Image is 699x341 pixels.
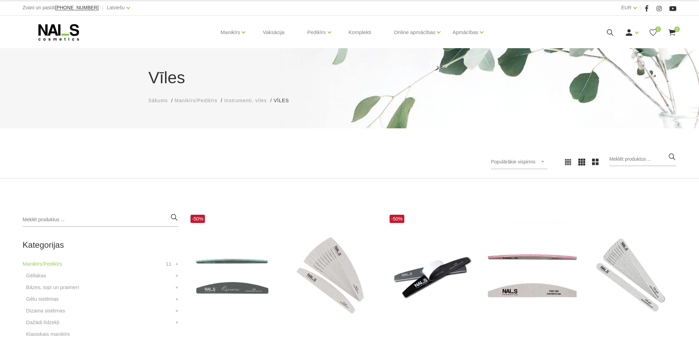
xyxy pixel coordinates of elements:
span: -50% [390,215,404,223]
a: Manikīrs [221,19,240,46]
a: Online apmācības [394,19,435,46]
a: Dizaina sistēmas [26,307,65,315]
li: Vīles [274,97,296,104]
a: + [175,260,178,268]
img: Ilgi kalpojoša nagu kopšanas vīle 100/180 griti. Paredzēta dabīgā naga, gēla vai akrila apstrādei... [488,213,577,336]
span: -50% [190,215,205,223]
span: | [640,3,642,12]
span: Instrumenti, vīles [224,98,267,103]
a: Bāzes, topi un praimeri [26,283,79,291]
span: 0 [674,26,680,32]
a: Klasiskais manikīrs [26,330,70,338]
a: [PHONE_NUMBER] [55,5,99,10]
img: PĀRLĪMĒJAMĀ VĪLE “PUSMĒNESS”Veidi:- “Pusmēness”, 27x178mm, 10gb. (100 (-1))- “Pusmēness”, 27x178m... [288,213,378,336]
a: Manikīrs/Pedikīrs [175,97,217,104]
a: Dažādi līdzekļi [26,318,59,327]
a: + [175,271,178,280]
img: GEM kolekcijas pašlīmējoša taisnas formas vīles.Pusmēness vīļu veidi:- DIAMOND 100/100- RUBY 180/... [388,213,477,336]
a: Gēllakas [26,271,46,280]
a: Pedikīrs [307,19,326,46]
img: GEM kolekcijas vīles - Presētas:- 100/100 STR Emerald- 180/180 STR Saphire- 240/240 HM Green Core... [189,213,278,336]
a: Sākums [149,97,168,104]
a: Komplekti [343,16,377,49]
a: Apmācības [452,19,478,46]
span: Sākums [149,98,168,103]
input: Meklēt produktus ... [609,152,676,166]
span: | [102,3,103,12]
input: Meklēt produktus ... [23,213,178,227]
span: 0 [655,26,661,32]
span: Populārākie vispirms [491,159,535,164]
h2: Kategorijas [23,241,178,249]
div: Zvani un pasūti [23,3,99,12]
a: + [175,295,178,303]
a: + [175,283,178,291]
a: + [175,318,178,327]
span: 11 [166,260,172,268]
a: 0 [649,28,657,37]
a: Latviešu [107,3,125,12]
a: EUR [621,3,632,12]
a: Manikīrs/Pedikīrs [23,260,62,268]
a: 0 [668,28,676,37]
span: Manikīrs/Pedikīrs [175,98,217,103]
h1: Vīles [149,65,551,90]
img: PĀRLĪMĒJAMĀ VĪLE “TAISNĀ”Veidi:- “Taisnā”, 12x13mm, 10gb. (240 (-2))- “Taisnā”, 12x13mm, 10gb. (1... [587,213,676,336]
a: + [175,307,178,315]
a: Gēlu sistēmas [26,295,59,303]
a: Vaksācija [257,16,290,49]
a: Instrumenti, vīles [224,97,267,104]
